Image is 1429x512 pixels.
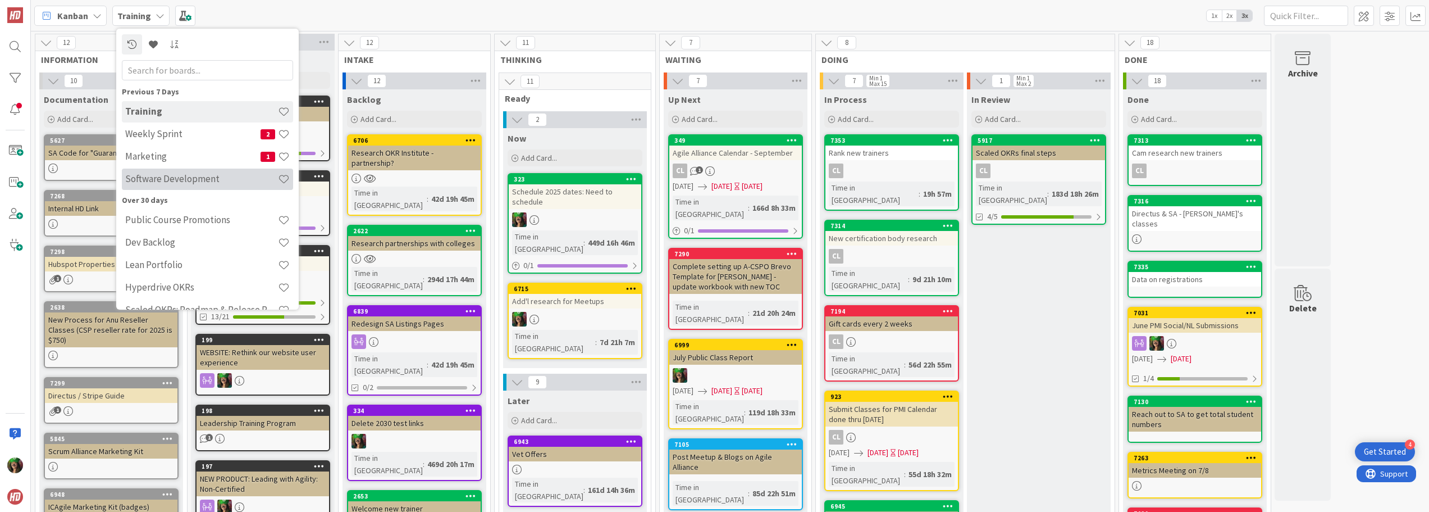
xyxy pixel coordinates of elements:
a: 7130Reach out to SA to get total student numbers [1127,396,1262,443]
div: 183d 18h 26m [1049,188,1102,200]
div: Previous 7 Days [122,86,293,98]
a: 6715Add'l research for MeetupsSLTime in [GEOGRAPHIC_DATA]:7d 21h 7m [508,283,642,359]
span: 12 [360,36,379,49]
div: 469d 20h 17m [424,458,477,470]
div: SL [509,212,641,227]
span: Add Card... [682,114,718,124]
span: [DATE] [673,180,693,192]
input: Quick Filter... [1264,6,1348,26]
div: 6945 [830,502,958,510]
div: Scrum Alliance Marketing Kit [45,444,177,459]
div: CL [829,249,843,264]
div: 42d 19h 45m [428,193,477,205]
span: [DATE] [829,447,850,459]
span: 4/5 [987,211,998,223]
div: Redesign SA Listings Pages [348,316,481,331]
div: 119d 18h 33m [746,406,798,419]
span: [DATE] [711,180,732,192]
span: 1x [1207,10,1222,21]
div: 5845Scrum Alliance Marketing Kit [45,434,177,459]
img: SL [673,368,687,383]
div: 7263Metrics Meeting on 7/8 [1129,453,1261,478]
div: Time in [GEOGRAPHIC_DATA] [512,478,583,502]
a: 6943Vet OffersTime in [GEOGRAPHIC_DATA]:161d 14h 36m [508,436,642,507]
div: 197NEW PRODUCT: Leading with Agility: Non-Certified [197,461,329,496]
div: 2638 [45,302,177,312]
span: [DATE] [673,385,693,397]
div: 199 [202,336,329,344]
div: 2653 [353,492,481,500]
b: Training [117,10,151,21]
span: : [427,193,428,205]
div: Scaled OKRs final steps [973,146,1105,160]
div: 7105Post Meetup & Blogs on Agile Alliance [669,439,802,474]
span: Add Card... [57,114,93,124]
h4: Hyperdrive OKRs [125,282,278,293]
div: 7353Rank new trainers [825,135,958,160]
div: 198 [202,407,329,415]
div: 323Schedule 2025 dates: Need to schedule [509,174,641,209]
div: 7314 [825,221,958,231]
div: 349 [674,137,802,144]
a: 6706Research OKR Institute - partnership?Time in [GEOGRAPHIC_DATA]:42d 19h 45m [347,134,482,216]
div: SL [348,434,481,448]
div: 7268 [45,191,177,201]
a: 323Schedule 2025 dates: Need to scheduleSLTime in [GEOGRAPHIC_DATA]:449d 16h 46m0/1 [508,173,642,274]
h4: Public Course Promotions [125,214,278,225]
div: Time in [GEOGRAPHIC_DATA] [351,267,423,292]
div: 7268 [50,192,177,200]
div: 7335 [1129,262,1261,272]
div: 7316 [1134,197,1261,205]
span: : [904,468,906,481]
div: 7313 [1134,137,1261,144]
span: : [744,406,746,419]
div: 7263 [1134,454,1261,462]
div: 7298 [45,247,177,257]
div: 7194 [825,306,958,316]
div: NEW PRODUCT: Leading with Agility: Non-Certified [197,472,329,496]
span: : [748,307,750,319]
div: 323 [509,174,641,184]
div: 7130 [1129,397,1261,407]
div: 6999July Public Class Report [669,340,802,365]
h4: Training [125,106,278,117]
div: 6943Vet Offers [509,437,641,461]
div: 56d 22h 55m [906,359,955,371]
span: [DATE] [1171,353,1191,365]
span: : [427,359,428,371]
div: CL [829,164,843,178]
div: Time in [GEOGRAPHIC_DATA] [351,452,423,477]
div: 449d 16h 46m [585,237,638,249]
div: Time in [GEOGRAPHIC_DATA] [829,352,904,377]
div: Open Get Started checklist, remaining modules: 4 [1355,442,1415,461]
span: 0 / 1 [523,260,534,271]
a: 349Agile Alliance Calendar - SeptemberCL[DATE][DATE][DATE]Time in [GEOGRAPHIC_DATA]:166d 8h 33m0/1 [668,134,803,239]
div: 7316 [1129,196,1261,206]
div: Submit Classes for PMI Calendar done thru [DATE] [825,402,958,427]
div: SA Code for "Guaranteed to Run" [45,146,177,160]
span: 1 [206,434,213,441]
span: 1 [696,166,703,174]
div: Time in [GEOGRAPHIC_DATA] [829,267,908,292]
div: 323 [514,175,641,183]
div: 923 [830,393,958,401]
div: 6715 [509,284,641,294]
div: Complete setting up A-CSPO Brevo Template for [PERSON_NAME] - update workbook with new TOC [669,259,802,294]
div: Research partnerships with colleges [348,236,481,251]
div: 199 [197,335,329,345]
div: CL [673,164,687,178]
div: 2653 [348,491,481,501]
span: : [908,273,910,286]
div: Internal HD Link [45,201,177,216]
div: 199WEBSITE: Rethink our website user experience [197,335,329,370]
div: 197 [197,461,329,472]
div: Reach out to SA to get total student numbers [1129,407,1261,432]
div: Leadership Training Program [197,416,329,431]
div: Time in [GEOGRAPHIC_DATA] [976,182,1047,206]
span: 0/2 [363,382,373,393]
span: : [423,273,424,286]
div: 2622Research partnerships with colleges [348,226,481,251]
div: [DATE] [742,180,763,192]
span: [DATE] [711,385,732,397]
a: 7298Hubspot Properties [44,246,179,292]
